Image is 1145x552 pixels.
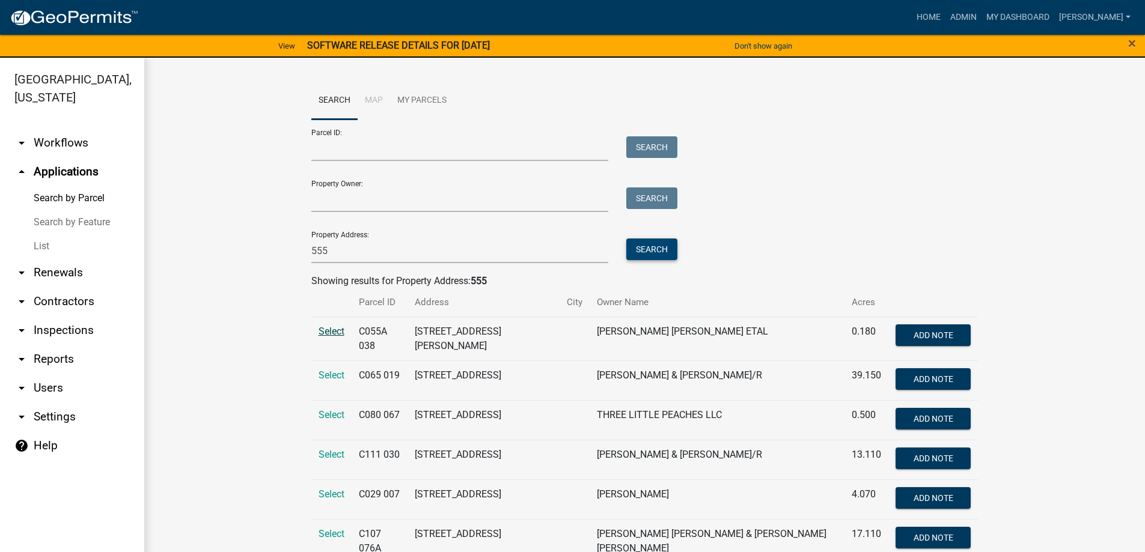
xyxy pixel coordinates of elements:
td: [PERSON_NAME] [PERSON_NAME] ETAL [590,317,844,360]
td: THREE LITTLE PEACHES LLC [590,400,844,440]
button: Add Note [896,408,971,429]
a: Select [319,369,344,381]
td: 39.150 [844,360,888,400]
td: [STREET_ADDRESS] [408,400,560,440]
button: Search [626,187,677,209]
button: Add Note [896,527,971,548]
button: Don't show again [730,36,797,56]
th: Owner Name [590,288,844,317]
th: City [560,288,590,317]
a: My Dashboard [982,6,1054,29]
td: 4.070 [844,479,888,519]
td: [PERSON_NAME] & [PERSON_NAME]/R [590,440,844,479]
td: [STREET_ADDRESS] [408,360,560,400]
td: C065 019 [352,360,408,400]
td: 13.110 [844,440,888,479]
td: 0.180 [844,317,888,360]
strong: SOFTWARE RELEASE DETAILS FOR [DATE] [307,40,490,51]
i: arrow_drop_down [14,294,29,309]
button: Add Note [896,487,971,509]
span: Add Note [914,374,953,383]
button: Add Note [896,368,971,390]
i: arrow_drop_down [14,381,29,395]
button: Add Note [896,324,971,346]
td: 0.500 [844,400,888,440]
span: Add Note [914,413,953,423]
a: Select [319,326,344,337]
td: [PERSON_NAME] [590,479,844,519]
a: Search [311,82,358,120]
a: Admin [945,6,982,29]
button: Add Note [896,447,971,469]
span: × [1128,35,1136,52]
span: Add Note [914,330,953,339]
td: C080 067 [352,400,408,440]
th: Parcel ID [352,288,408,317]
button: Search [626,136,677,158]
a: Home [912,6,945,29]
i: arrow_drop_down [14,265,29,280]
a: View [273,36,300,56]
td: C111 030 [352,440,408,479]
td: [PERSON_NAME] & [PERSON_NAME]/R [590,360,844,400]
td: [STREET_ADDRESS][PERSON_NAME] [408,317,560,360]
strong: 555 [471,275,487,287]
td: C029 007 [352,479,408,519]
a: Select [319,528,344,539]
span: Add Note [914,493,953,502]
a: Select [319,409,344,420]
button: Close [1128,36,1136,50]
td: [STREET_ADDRESS] [408,440,560,479]
th: Address [408,288,560,317]
i: arrow_drop_down [14,323,29,338]
span: Add Note [914,532,953,542]
i: arrow_drop_down [14,410,29,424]
i: arrow_drop_down [14,352,29,366]
a: Select [319,488,344,500]
i: help [14,438,29,453]
span: Add Note [914,453,953,463]
a: Select [319,449,344,460]
i: arrow_drop_up [14,165,29,179]
div: Showing results for Property Address: [311,274,979,288]
a: [PERSON_NAME] [1054,6,1135,29]
a: My Parcels [390,82,454,120]
th: Acres [844,288,888,317]
i: arrow_drop_down [14,136,29,150]
td: [STREET_ADDRESS] [408,479,560,519]
button: Search [626,238,677,260]
td: C055A 038 [352,317,408,360]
